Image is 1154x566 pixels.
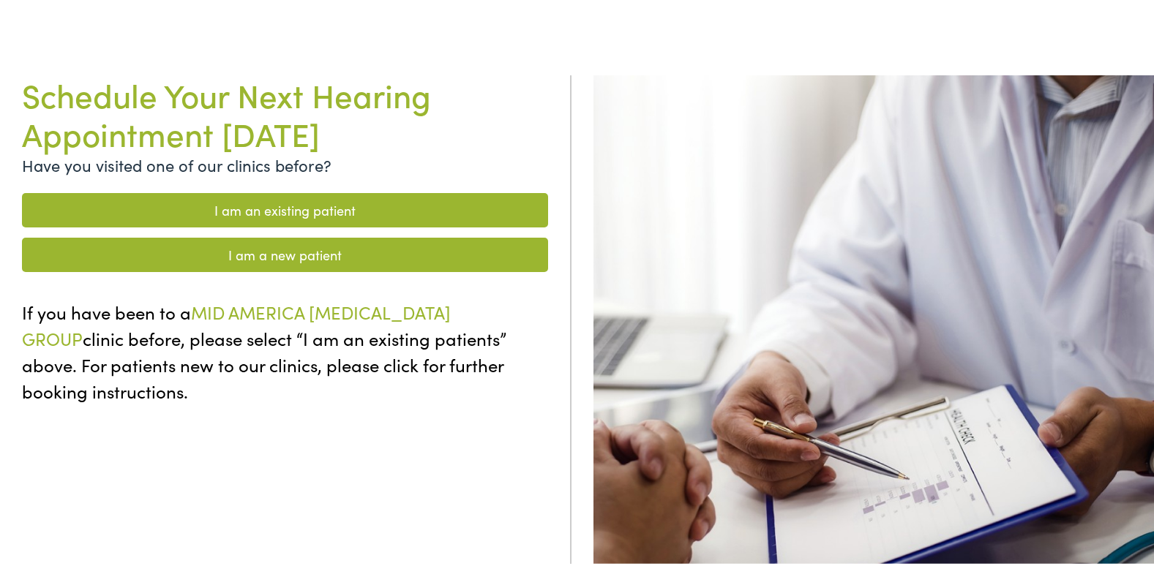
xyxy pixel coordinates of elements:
p: If you have been to a clinic before, please select “I am an existing patients” above. For patient... [22,296,548,401]
span: MID AMERICA [MEDICAL_DATA] GROUP [22,297,451,347]
h1: Schedule Your Next Hearing Appointment [DATE] [22,72,548,150]
a: I am a new patient [22,235,548,269]
p: Have you visited one of our clinics before? [22,150,548,174]
a: I am an existing patient [22,190,548,224]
